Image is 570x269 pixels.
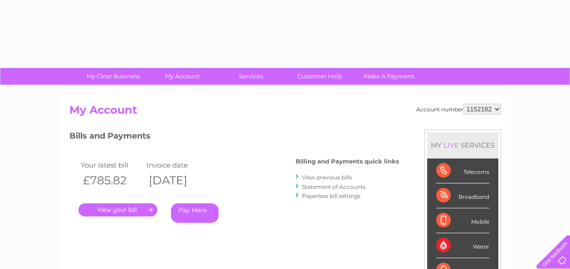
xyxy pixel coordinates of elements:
h4: Billing and Payments quick links [296,158,399,165]
a: Pay Here [171,203,219,223]
th: £785.82 [78,171,144,190]
h3: Bills and Payments [69,130,399,145]
a: My Account [145,68,219,85]
a: My Clear Business [76,68,151,85]
a: Make A Payment [351,68,426,85]
div: MY SERVICES [427,132,498,158]
div: Mobile [436,208,489,233]
a: Paperless bill settings [302,192,361,199]
div: Broadband [436,183,489,208]
td: Your latest bill [78,159,144,171]
a: Customer Help [283,68,357,85]
div: Account number [416,104,501,115]
a: Services [214,68,288,85]
h2: My Account [69,104,501,121]
a: . [78,203,157,216]
div: Water [436,233,489,258]
div: Telecoms [436,159,489,183]
div: LIVE [442,141,461,149]
td: Invoice date [144,159,210,171]
a: Statement of Accounts [302,183,365,190]
th: [DATE] [144,171,210,190]
a: View previous bills [302,174,352,181]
